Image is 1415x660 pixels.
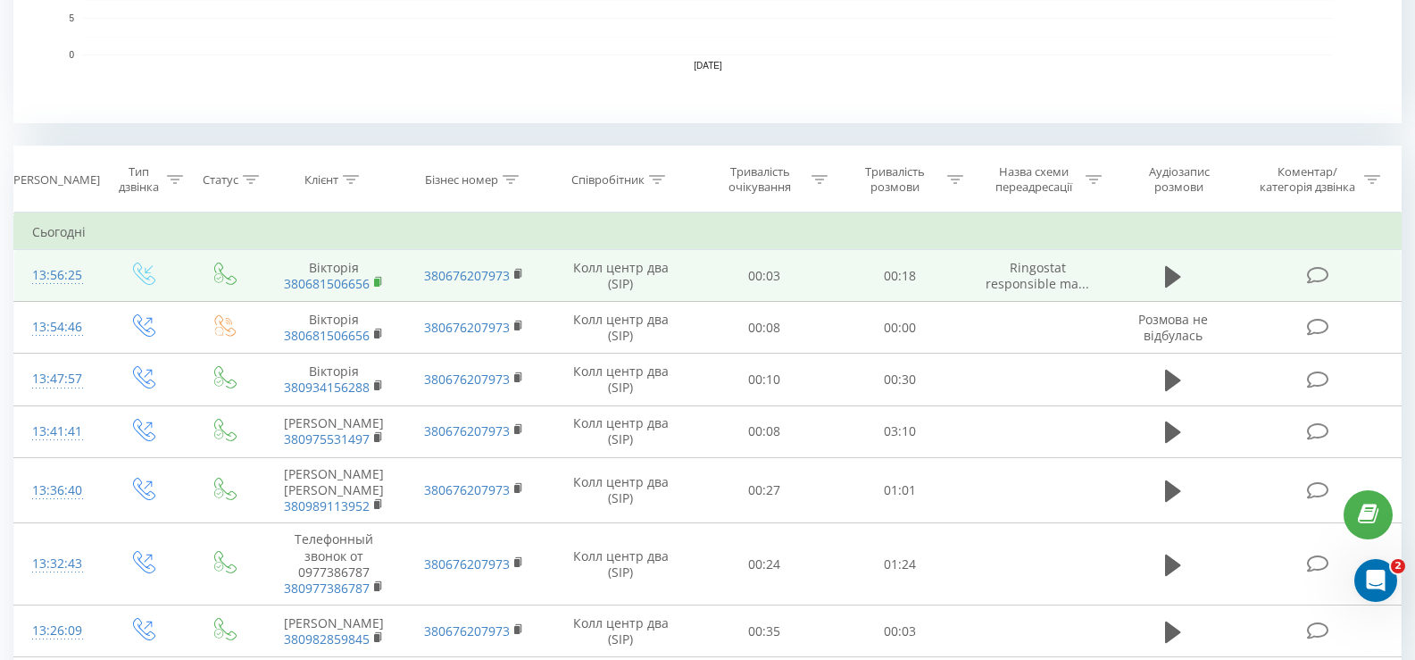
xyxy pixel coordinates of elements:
[545,405,696,457] td: Колл центр два (SIP)
[424,319,510,336] a: 380676207973
[696,250,832,302] td: 00:03
[545,250,696,302] td: Колл центр два (SIP)
[424,267,510,284] a: 380676207973
[304,172,338,188] div: Клієнт
[263,457,404,523] td: [PERSON_NAME] [PERSON_NAME]
[696,523,832,606] td: 00:24
[425,172,498,188] div: Бізнес номер
[284,430,370,447] a: 380975531497
[1354,559,1397,602] iframe: Intercom live chat
[263,302,404,354] td: Вікторія
[32,473,83,508] div: 13:36:40
[32,258,83,293] div: 13:56:25
[32,614,83,648] div: 13:26:09
[832,354,968,405] td: 00:30
[545,302,696,354] td: Колл центр два (SIP)
[14,214,1402,250] td: Сьогодні
[284,379,370,396] a: 380934156288
[263,523,404,606] td: Телефонный звонок от 0977386787
[1124,164,1234,195] div: Аудіозапис розмови
[832,523,968,606] td: 01:24
[10,172,100,188] div: [PERSON_NAME]
[263,606,404,657] td: [PERSON_NAME]
[284,327,370,344] a: 380681506656
[696,302,832,354] td: 00:08
[545,354,696,405] td: Колл центр два (SIP)
[69,50,74,60] text: 0
[545,457,696,523] td: Колл центр два (SIP)
[424,422,510,439] a: 380676207973
[696,405,832,457] td: 00:08
[284,580,370,597] a: 380977386787
[424,481,510,498] a: 380676207973
[696,457,832,523] td: 00:27
[424,371,510,388] a: 380676207973
[986,259,1089,292] span: Ringostat responsible ma...
[263,405,404,457] td: [PERSON_NAME]
[848,164,943,195] div: Тривалість розмови
[571,172,645,188] div: Співробітник
[832,302,968,354] td: 00:00
[712,164,807,195] div: Тривалість очікування
[545,606,696,657] td: Колл центр два (SIP)
[694,61,722,71] text: [DATE]
[424,622,510,639] a: 380676207973
[1391,559,1405,573] span: 2
[545,523,696,606] td: Колл центр два (SIP)
[1255,164,1360,195] div: Коментар/категорія дзвінка
[424,556,510,572] a: 380676207973
[1138,311,1208,344] span: Розмова не відбулась
[284,631,370,647] a: 380982859845
[32,362,83,397] div: 13:47:57
[263,250,404,302] td: Вікторія
[32,414,83,449] div: 13:41:41
[32,310,83,345] div: 13:54:46
[203,172,238,188] div: Статус
[284,497,370,514] a: 380989113952
[696,606,832,657] td: 00:35
[263,354,404,405] td: Вікторія
[832,606,968,657] td: 00:03
[32,547,83,581] div: 13:32:43
[116,164,162,195] div: Тип дзвінка
[832,457,968,523] td: 01:01
[832,405,968,457] td: 03:10
[832,250,968,302] td: 00:18
[284,275,370,292] a: 380681506656
[696,354,832,405] td: 00:10
[69,13,74,23] text: 5
[986,164,1081,195] div: Назва схеми переадресації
